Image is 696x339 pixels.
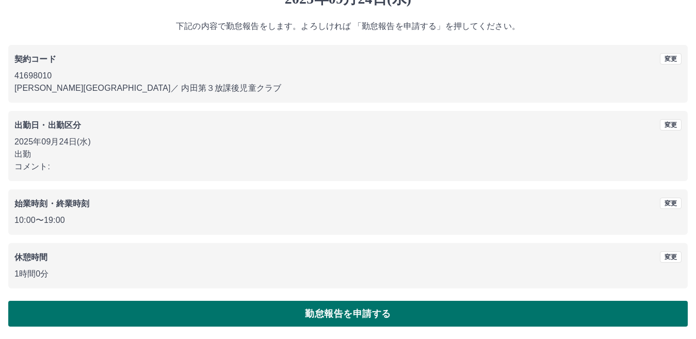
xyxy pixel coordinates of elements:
p: 41698010 [14,70,682,82]
button: 変更 [660,53,682,64]
p: 出勤 [14,148,682,160]
p: 10:00 〜 19:00 [14,214,682,227]
button: 変更 [660,119,682,131]
b: 契約コード [14,55,56,63]
b: 出勤日・出勤区分 [14,121,81,130]
p: コメント: [14,160,682,173]
p: 2025年09月24日(水) [14,136,682,148]
p: 下記の内容で勤怠報告をします。よろしければ 「勤怠報告を申請する」を押してください。 [8,20,688,33]
button: 変更 [660,251,682,263]
button: 勤怠報告を申請する [8,301,688,327]
b: 休憩時間 [14,253,48,262]
p: 1時間0分 [14,268,682,280]
button: 変更 [660,198,682,209]
b: 始業時刻・終業時刻 [14,199,89,208]
p: [PERSON_NAME][GEOGRAPHIC_DATA] ／ 内田第３放課後児童クラブ [14,82,682,94]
